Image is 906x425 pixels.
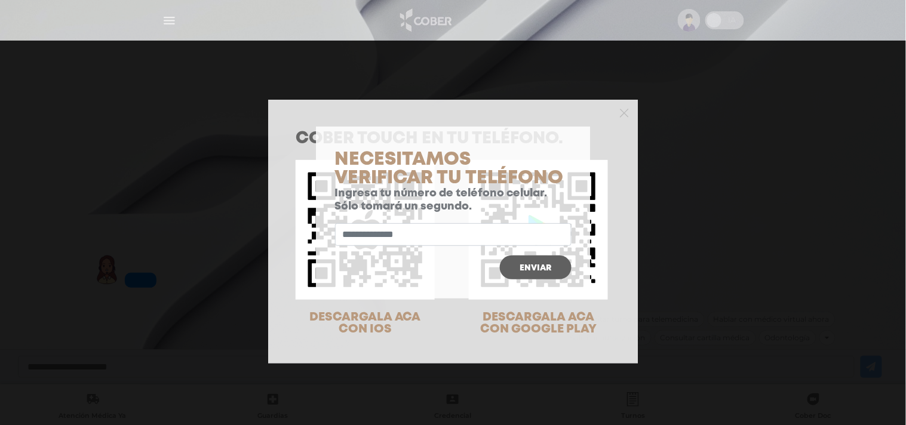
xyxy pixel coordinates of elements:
span: Necesitamos verificar tu teléfono [335,152,564,186]
p: Ingresa tu número de teléfono celular. Sólo tomará un segundo. [335,187,572,213]
span: DESCARGALA ACA CON GOOGLE PLAY [480,312,597,335]
button: Enviar [500,255,572,279]
img: qr-code [296,160,435,299]
button: Close [620,107,629,118]
span: Enviar [520,264,551,272]
h1: COBER TOUCH en tu teléfono. [296,131,610,147]
span: DESCARGALA ACA CON IOS [309,312,421,335]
